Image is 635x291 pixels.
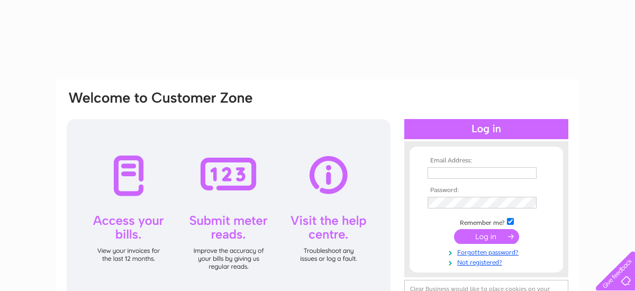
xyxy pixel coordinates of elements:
input: Submit [454,229,519,244]
th: Email Address: [425,157,548,165]
td: Remember me? [425,216,548,227]
th: Password: [425,187,548,194]
a: Forgotten password? [428,247,548,257]
a: Not registered? [428,257,548,267]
